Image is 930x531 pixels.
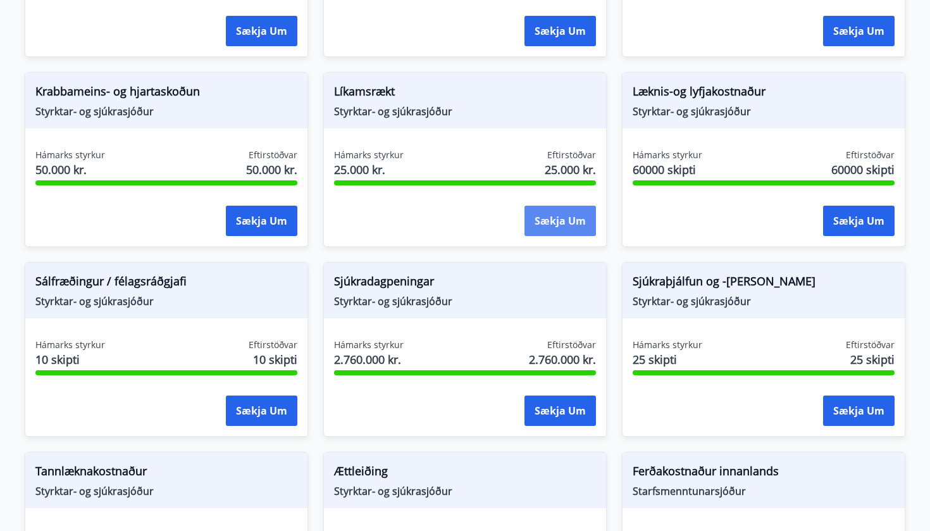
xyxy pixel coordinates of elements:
[334,294,596,308] span: Styrktar- og sjúkrasjóður
[35,294,297,308] span: Styrktar- og sjúkrasjóður
[334,83,596,104] span: Líkamsrækt
[823,16,895,46] button: Sækja um
[334,149,404,161] span: Hámarks styrkur
[334,339,404,351] span: Hámarks styrkur
[35,351,105,368] span: 10 skipti
[823,396,895,426] button: Sækja um
[35,149,105,161] span: Hámarks styrkur
[633,351,702,368] span: 25 skipti
[633,273,895,294] span: Sjúkraþjálfun og -[PERSON_NAME]
[524,396,596,426] button: Sækja um
[35,463,297,484] span: Tannlæknakostnaður
[846,339,895,351] span: Eftirstöðvar
[249,149,297,161] span: Eftirstöðvar
[35,104,297,118] span: Styrktar- og sjúkrasjóður
[226,206,297,236] button: Sækja um
[334,273,596,294] span: Sjúkradagpeningar
[545,161,596,178] span: 25.000 kr.
[633,149,702,161] span: Hámarks styrkur
[846,149,895,161] span: Eftirstöðvar
[633,294,895,308] span: Styrktar- og sjúkrasjóður
[633,484,895,498] span: Starfsmenntunarsjóður
[246,161,297,178] span: 50.000 kr.
[35,484,297,498] span: Styrktar- og sjúkrasjóður
[831,161,895,178] span: 60000 skipti
[633,83,895,104] span: Læknis-og lyfjakostnaður
[524,206,596,236] button: Sækja um
[524,16,596,46] button: Sækja um
[249,339,297,351] span: Eftirstöðvar
[547,339,596,351] span: Eftirstöðvar
[35,339,105,351] span: Hámarks styrkur
[334,463,596,484] span: Ættleiðing
[35,83,297,104] span: Krabbameins- og hjartaskoðun
[633,104,895,118] span: Styrktar- og sjúkrasjóður
[547,149,596,161] span: Eftirstöðvar
[633,463,895,484] span: Ferðakostnaður innanlands
[633,161,702,178] span: 60000 skipti
[226,16,297,46] button: Sækja um
[334,484,596,498] span: Styrktar- og sjúkrasjóður
[334,104,596,118] span: Styrktar- og sjúkrasjóður
[334,351,404,368] span: 2.760.000 kr.
[253,351,297,368] span: 10 skipti
[334,161,404,178] span: 25.000 kr.
[633,339,702,351] span: Hámarks styrkur
[850,351,895,368] span: 25 skipti
[226,396,297,426] button: Sækja um
[35,273,297,294] span: Sálfræðingur / félagsráðgjafi
[35,161,105,178] span: 50.000 kr.
[823,206,895,236] button: Sækja um
[529,351,596,368] span: 2.760.000 kr.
